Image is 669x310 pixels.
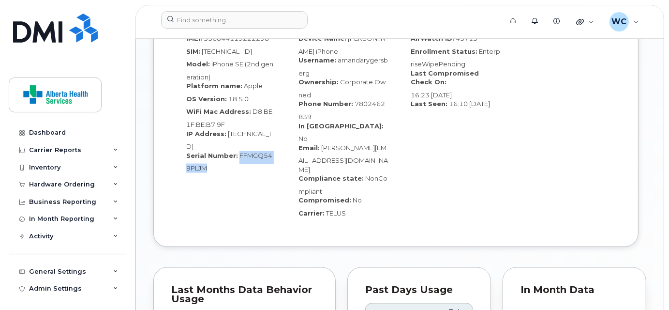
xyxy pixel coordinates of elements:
[298,78,386,99] span: Corporate Owned
[411,69,501,87] label: Last Compromised Check On:
[298,56,336,65] label: Username:
[411,47,478,56] label: Enrollment Status:
[298,174,364,183] label: Compliance state:
[298,196,351,205] label: Compromised:
[611,16,626,28] span: WC
[186,107,251,116] label: WiFi Mac Address:
[298,99,353,108] label: Phone Number:
[449,100,491,108] span: 16:10 [DATE]
[411,91,452,99] span: 16:23 [DATE]
[569,12,601,31] div: Quicklinks
[186,129,226,139] label: IP Address:
[298,77,339,87] label: Ownership:
[186,60,210,69] label: Model:
[171,285,318,304] div: Last Months Data Behavior Usage
[186,151,238,160] label: Serial Number:
[411,99,448,108] label: Last Seen:
[244,82,263,90] span: Apple
[298,174,387,195] span: NonCompliant
[186,60,273,81] span: iPhone SE (2nd generation)
[228,95,249,103] span: 18.5.0
[298,143,320,153] label: Email:
[603,12,646,31] div: Will Chang
[298,122,384,131] label: In [GEOGRAPHIC_DATA]:
[186,130,271,151] span: [TECHNICAL_ID]
[365,285,473,295] div: Past Days Usage
[298,56,388,77] span: amandarygersberg
[298,100,385,121] span: 7802462839
[520,285,628,295] div: In Month Data
[186,108,274,128] span: D8:BE:1F:BE:B7:9F
[298,209,325,218] label: Carrier:
[186,94,227,104] label: OS Version:
[353,196,362,204] span: No
[161,11,308,29] input: Find something...
[326,209,346,217] span: TELUS
[298,135,308,142] span: No
[298,144,388,173] span: [PERSON_NAME][EMAIL_ADDRESS][DOMAIN_NAME]
[186,47,200,56] label: SIM:
[202,47,252,55] span: [TECHNICAL_ID]
[298,34,386,55] span: [PERSON_NAME] iPhone
[186,81,242,91] label: Platform name:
